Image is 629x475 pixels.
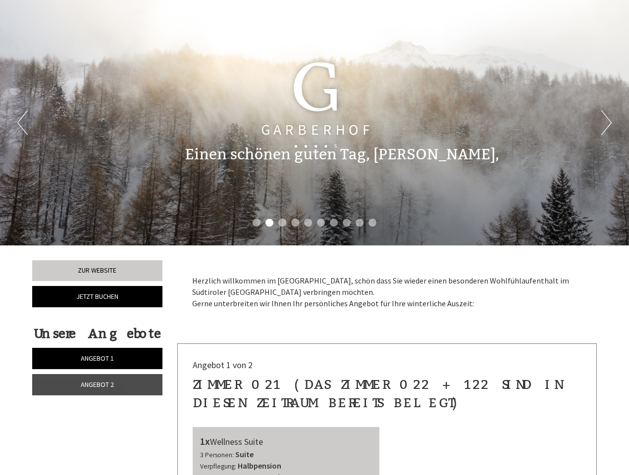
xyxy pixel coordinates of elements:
p: Herzlich willkommen im [GEOGRAPHIC_DATA], schön dass Sie wieder einen besonderen Wohlfühlaufentha... [192,275,582,309]
h1: Einen schönen guten Tag, [PERSON_NAME], [185,146,499,163]
b: 1x [200,435,210,447]
button: Next [601,110,612,135]
a: Zur Website [32,260,162,281]
span: Angebot 2 [81,380,114,389]
span: Angebot 1 von 2 [193,359,253,371]
div: Unsere Angebote [32,325,162,343]
div: Zimmer 021 (das Zimmer 022 + 122 sind in diesen Zeitraum bereits belegt) [193,376,582,412]
div: Wellness Suite [200,434,372,449]
b: Halbpension [238,461,281,471]
span: Angebot 1 [81,354,114,363]
b: Suite [235,449,254,459]
small: Verpflegung: [200,462,236,471]
a: Jetzt buchen [32,286,162,307]
button: Previous [17,110,28,135]
small: 3 Personen: [200,451,234,459]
